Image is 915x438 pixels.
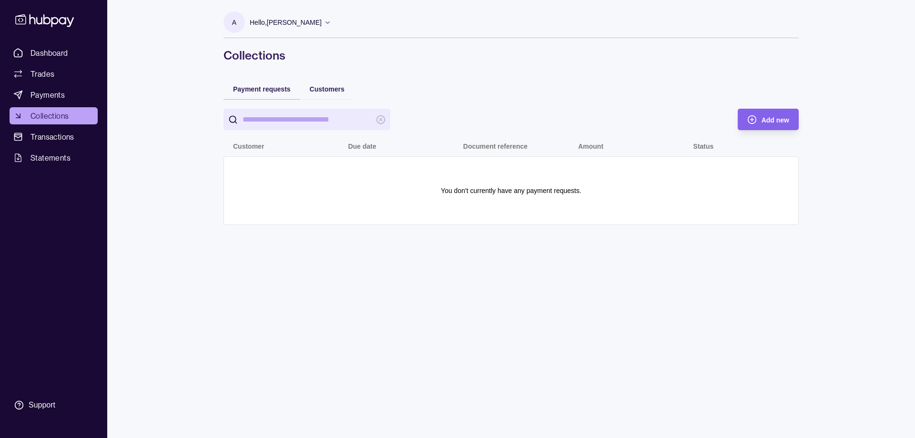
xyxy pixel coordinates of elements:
span: Transactions [30,131,74,143]
a: Dashboard [10,44,98,61]
p: You don't currently have any payment requests. [441,185,581,196]
p: Due date [348,143,376,150]
span: Dashboard [30,47,68,59]
span: Payment requests [233,85,291,93]
a: Trades [10,65,98,82]
button: Add new [738,109,799,130]
a: Payments [10,86,98,103]
p: A [232,17,236,28]
p: Hello, [PERSON_NAME] [250,17,322,28]
span: Payments [30,89,65,101]
p: Customer [233,143,264,150]
a: Transactions [10,128,98,145]
a: Statements [10,149,98,166]
span: Customers [310,85,345,93]
a: Support [10,395,98,415]
span: Trades [30,68,54,80]
span: Statements [30,152,71,163]
div: Support [29,400,55,410]
span: Add new [762,116,789,124]
a: Collections [10,107,98,124]
h1: Collections [224,48,799,63]
span: Collections [30,110,69,122]
p: Amount [578,143,603,150]
p: Status [693,143,714,150]
p: Document reference [463,143,528,150]
input: search [243,109,371,130]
